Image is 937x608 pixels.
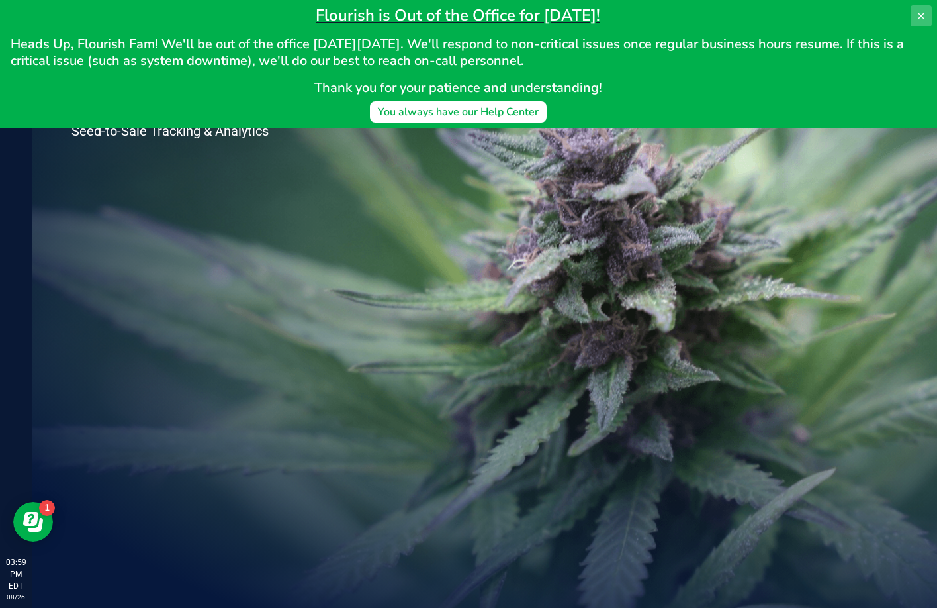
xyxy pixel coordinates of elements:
[314,79,602,97] span: Thank you for your patience and understanding!
[316,5,600,26] span: Flourish is Out of the Office for [DATE]!
[39,500,55,516] iframe: Resource center unread badge
[11,35,907,70] span: Heads Up, Flourish Fam! We'll be out of the office [DATE][DATE]. We'll respond to non-critical is...
[378,104,539,120] div: You always have our Help Center
[6,592,26,602] p: 08/26
[13,502,53,542] iframe: Resource center
[71,125,323,138] p: Seed-to-Sale Tracking & Analytics
[6,556,26,592] p: 03:59 PM EDT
